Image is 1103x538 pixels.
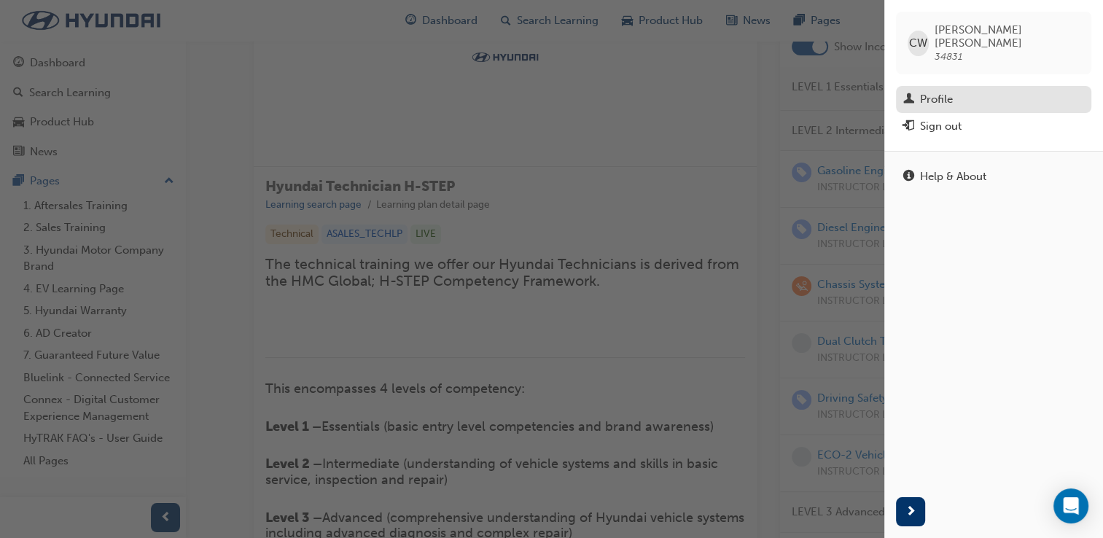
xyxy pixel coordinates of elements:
div: Open Intercom Messenger [1053,488,1088,523]
span: [PERSON_NAME] [PERSON_NAME] [935,23,1080,50]
div: Profile [920,91,953,108]
span: next-icon [905,503,916,521]
span: exit-icon [903,120,914,133]
div: Sign out [920,118,962,135]
span: 34831 [935,50,962,63]
span: CW [909,35,927,52]
a: Help & About [896,163,1091,190]
button: Sign out [896,113,1091,140]
div: Help & About [920,168,986,185]
a: Profile [896,86,1091,113]
span: man-icon [903,93,914,106]
span: info-icon [903,171,914,184]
